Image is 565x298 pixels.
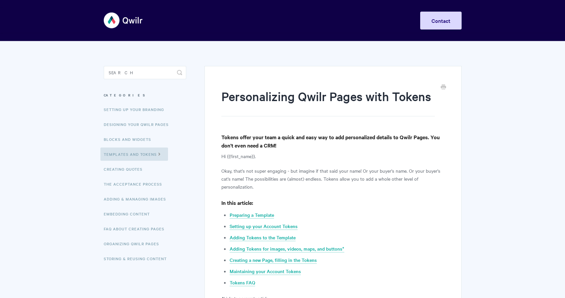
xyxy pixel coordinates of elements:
[104,177,167,191] a: The Acceptance Process
[230,223,298,230] a: Setting up your Account Tokens
[221,152,444,160] p: Hi {{first_name}}.
[104,89,186,101] h3: Categories
[230,245,344,253] a: Adding Tokens for images, videos, maps, and buttons*
[230,211,274,219] a: Preparing a Template
[230,268,301,275] a: Maintaining your Account Tokens
[221,133,444,149] h4: Tokens offer your team a quick and easy way to add personalized details to Qwilr Pages. You don't...
[104,162,147,176] a: Creating Quotes
[441,84,446,91] a: Print this Article
[104,207,155,220] a: Embedding Content
[230,257,317,264] a: Creating a new Page, filling in the Tokens
[104,222,169,235] a: FAQ About Creating Pages
[230,234,296,241] a: Adding Tokens to the Template
[420,12,462,30] a: Contact
[104,8,143,33] img: Qwilr Help Center
[104,66,186,79] input: Search
[221,88,434,116] h1: Personalizing Qwilr Pages with Tokens
[104,103,169,116] a: Setting up your Branding
[230,279,255,286] a: Tokens FAQ
[100,148,168,161] a: Templates and Tokens
[104,133,156,146] a: Blocks and Widgets
[104,252,172,265] a: Storing & Reusing Content
[221,199,444,207] h4: In this article:
[221,167,444,191] p: Okay, that's not super engaging - but imagine if that said your name! Or your buyer's name. Or yo...
[104,192,171,206] a: Adding & Managing Images
[104,237,164,250] a: Organizing Qwilr Pages
[104,118,174,131] a: Designing Your Qwilr Pages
